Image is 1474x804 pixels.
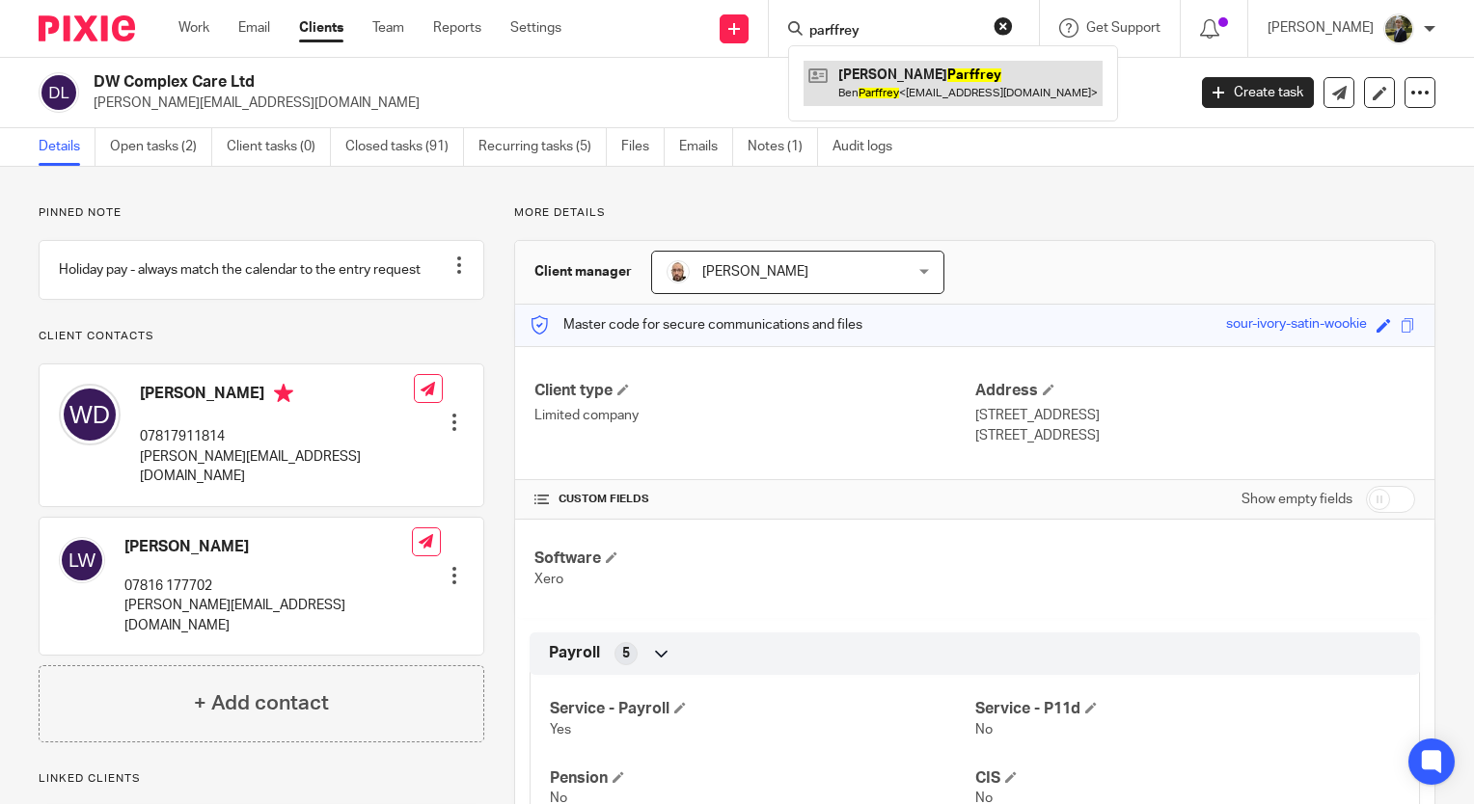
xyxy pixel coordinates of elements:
p: [PERSON_NAME][EMAIL_ADDRESS][DOMAIN_NAME] [94,94,1173,113]
a: Emails [679,128,733,166]
img: svg%3E [39,72,79,113]
a: Work [178,18,209,38]
a: Create task [1202,77,1314,108]
a: Audit logs [833,128,907,166]
h4: + Add contact [194,688,329,718]
span: No [975,723,993,737]
a: Email [238,18,270,38]
h4: Address [975,381,1415,401]
img: svg%3E [59,384,121,445]
h2: DW Complex Care Ltd [94,72,957,93]
h4: CUSTOM FIELDS [534,492,974,507]
p: Pinned note [39,205,484,221]
h4: Software [534,549,974,569]
p: [PERSON_NAME] [1268,18,1374,38]
img: Pixie [39,15,135,41]
a: Team [372,18,404,38]
a: Settings [510,18,561,38]
h4: Client type [534,381,974,401]
p: Client contacts [39,329,484,344]
a: Notes (1) [748,128,818,166]
h4: Pension [550,768,974,789]
h3: Client manager [534,262,632,281]
p: [STREET_ADDRESS] [975,426,1415,445]
img: Daryl.jpg [667,260,690,283]
p: Master code for secure communications and files [530,315,862,335]
span: Yes [550,723,571,737]
input: Search [807,23,981,40]
span: Get Support [1086,21,1160,35]
a: Open tasks (2) [110,128,212,166]
p: [STREET_ADDRESS] [975,406,1415,425]
h4: Service - P11d [975,699,1400,719]
div: sour-ivory-satin-wookie [1226,314,1367,336]
button: Clear [994,16,1013,36]
a: Closed tasks (91) [345,128,464,166]
i: Primary [274,384,293,403]
p: [PERSON_NAME][EMAIL_ADDRESS][DOMAIN_NAME] [124,596,412,635]
p: 07816 177702 [124,576,412,596]
a: Files [621,128,665,166]
span: 5 [622,644,630,663]
p: [PERSON_NAME][EMAIL_ADDRESS][DOMAIN_NAME] [140,447,414,487]
span: Xero [534,573,563,586]
span: [PERSON_NAME] [702,265,808,279]
a: Client tasks (0) [227,128,331,166]
img: ACCOUNTING4EVERYTHING-9.jpg [1383,13,1414,44]
a: Clients [299,18,343,38]
label: Show empty fields [1242,490,1352,509]
p: Linked clients [39,771,484,787]
a: Recurring tasks (5) [478,128,607,166]
h4: [PERSON_NAME] [124,537,412,557]
p: More details [514,205,1435,221]
a: Details [39,128,96,166]
h4: [PERSON_NAME] [140,384,414,408]
h4: Service - Payroll [550,699,974,719]
h4: CIS [975,768,1400,789]
span: Payroll [549,643,600,663]
p: Limited company [534,406,974,425]
p: 07817911814 [140,427,414,446]
img: svg%3E [59,537,105,583]
a: Reports [433,18,481,38]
